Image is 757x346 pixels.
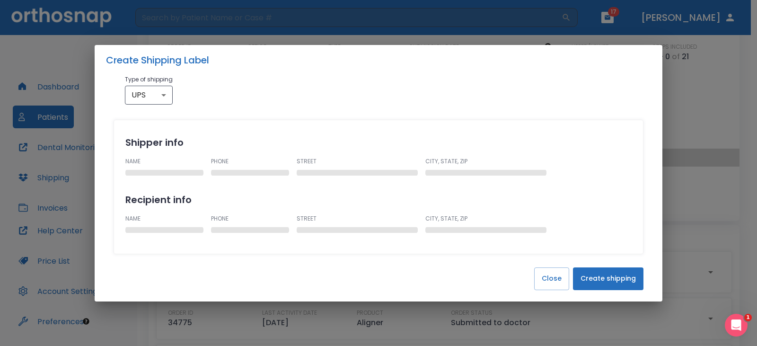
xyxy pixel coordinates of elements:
[425,214,546,223] p: CITY, STATE, ZIP
[125,157,203,166] p: NAME
[534,267,569,290] button: Close
[125,75,173,84] p: Type of shipping
[573,267,643,290] button: Create shipping
[725,314,748,337] iframe: Intercom live chat
[211,157,289,166] p: PHONE
[125,214,203,223] p: NAME
[125,135,632,150] h2: Shipper info
[425,157,546,166] p: CITY, STATE, ZIP
[211,214,289,223] p: PHONE
[744,314,752,321] span: 1
[297,214,418,223] p: STREET
[297,157,418,166] p: STREET
[125,86,173,105] div: UPS
[125,193,632,207] h2: Recipient info
[95,45,662,75] h2: Create Shipping Label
